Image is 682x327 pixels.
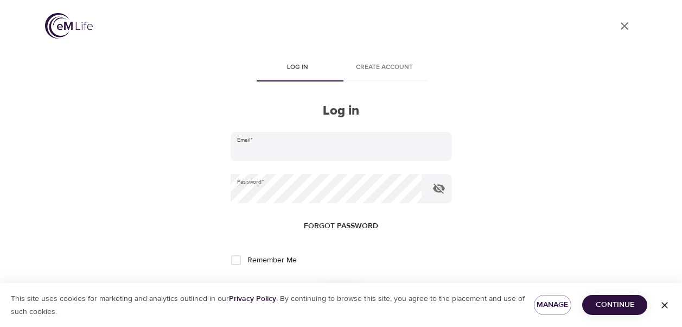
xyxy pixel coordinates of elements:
button: Forgot password [299,216,383,236]
span: Create account [348,62,422,73]
div: disabled tabs example [231,55,452,81]
a: close [611,13,638,39]
a: Privacy Policy [229,294,276,304]
img: logo [45,13,93,39]
h2: Log in [231,103,452,119]
span: Forgot password [304,219,378,233]
button: Manage [534,295,572,315]
span: Log in [261,62,335,73]
button: Continue [582,295,647,315]
span: Manage [543,298,563,312]
span: Remember Me [247,255,297,266]
span: Continue [591,298,639,312]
